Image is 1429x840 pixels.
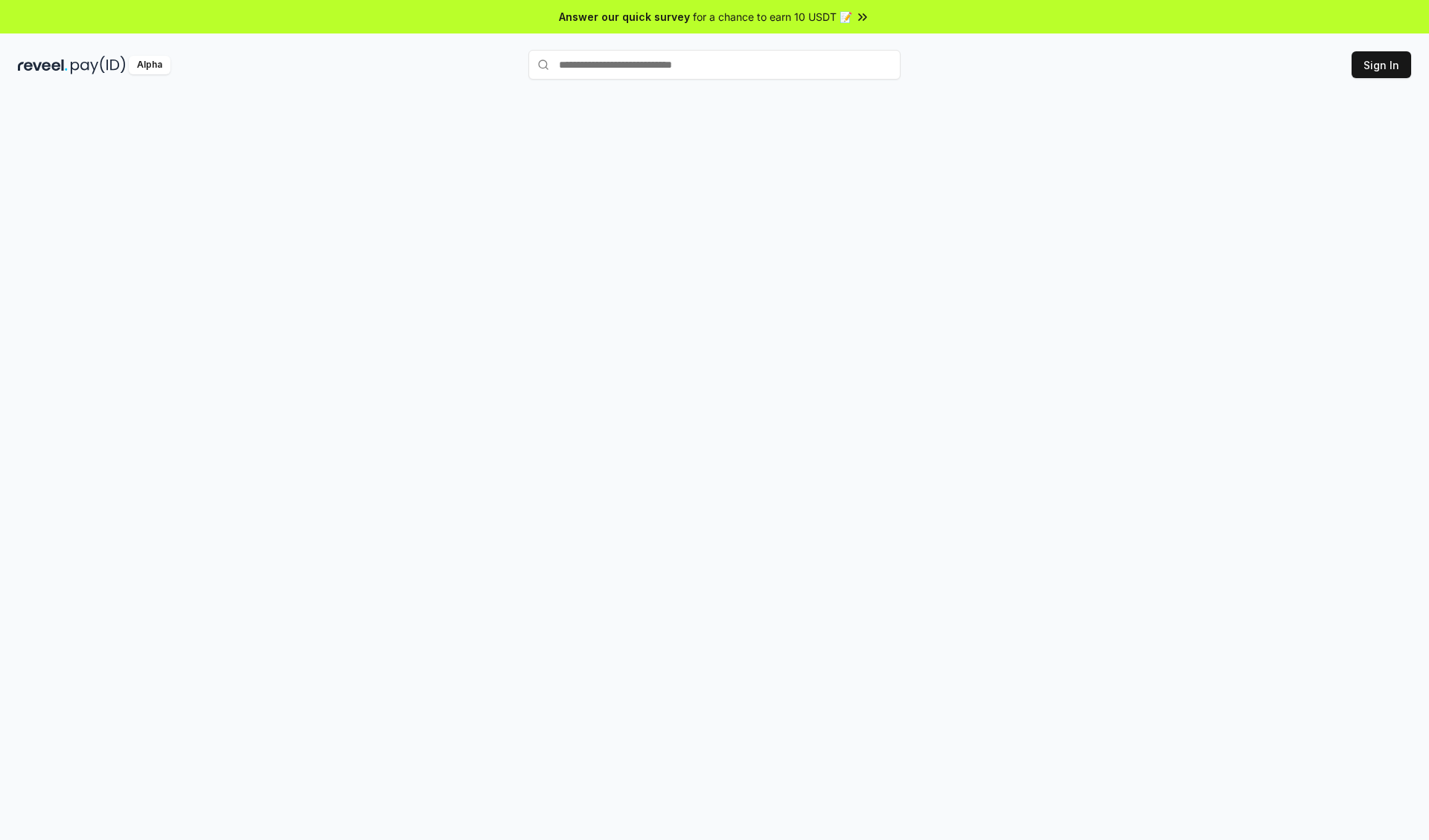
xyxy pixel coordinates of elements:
button: Sign In [1352,51,1411,78]
span: for a chance to earn 10 USDT 📝 [693,9,852,25]
img: reveel_dark [18,56,68,74]
div: Alpha [129,56,170,74]
img: pay_id [71,56,126,74]
span: Answer our quick survey [559,9,690,25]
